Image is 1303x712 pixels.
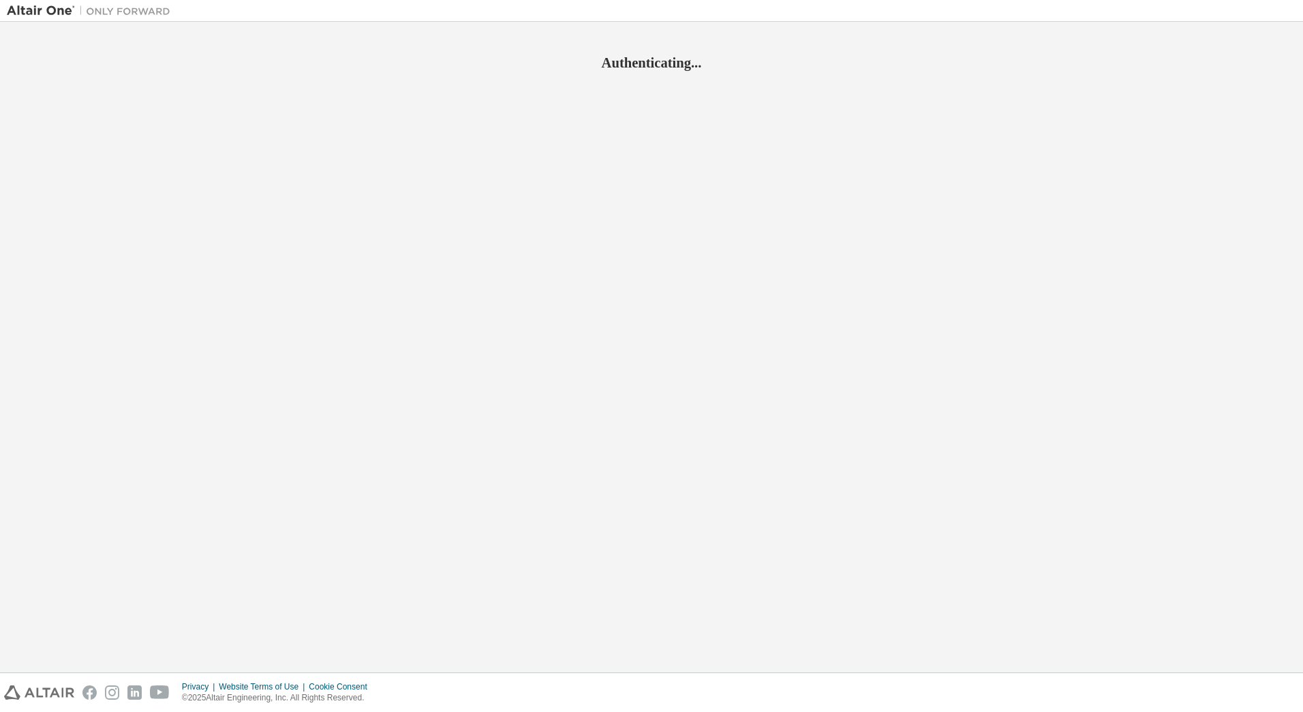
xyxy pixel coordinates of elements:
img: facebook.svg [82,685,97,700]
div: Cookie Consent [309,681,375,692]
img: altair_logo.svg [4,685,74,700]
div: Website Terms of Use [219,681,309,692]
img: linkedin.svg [127,685,142,700]
img: Altair One [7,4,177,18]
div: Privacy [182,681,219,692]
h2: Authenticating... [7,54,1296,72]
p: © 2025 Altair Engineering, Inc. All Rights Reserved. [182,692,375,704]
img: youtube.svg [150,685,170,700]
img: instagram.svg [105,685,119,700]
